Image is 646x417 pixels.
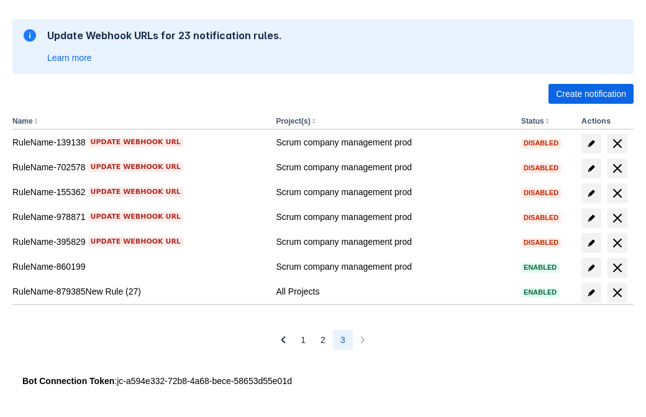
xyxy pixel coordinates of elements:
[321,330,325,350] span: 2
[521,165,561,172] span: Disabled
[586,238,596,248] span: edit
[610,211,625,226] span: delete
[333,330,353,350] button: Page 3
[521,140,561,147] span: Disabled
[521,190,561,196] span: Disabled
[12,136,266,149] div: RuleName-139138
[91,187,181,197] span: Update webhook URL
[91,212,181,222] span: Update webhook URL
[548,84,634,104] button: Create notification
[276,285,511,298] div: All Projects
[273,330,293,350] button: Previous
[610,260,625,275] span: delete
[521,289,559,296] span: Enabled
[556,84,626,104] span: Create notification
[273,330,372,350] nav: Pagination
[12,161,266,173] div: RuleName-702578
[12,186,266,198] div: RuleName-155362
[586,188,596,198] span: edit
[586,163,596,173] span: edit
[586,263,596,273] span: edit
[610,186,625,201] span: delete
[610,136,625,151] span: delete
[353,330,373,350] button: Next
[276,260,511,273] div: Scrum company management prod
[276,136,511,149] div: Scrum company management prod
[12,260,266,273] div: RuleName-860199
[12,211,266,223] div: RuleName-978871
[521,239,561,246] span: Disabled
[47,52,92,64] a: Learn more
[276,186,511,198] div: Scrum company management prod
[521,214,561,221] span: Disabled
[586,213,596,223] span: edit
[22,375,624,387] div: : jc-a594e332-72b8-4a68-bece-58653d55e01d
[576,114,634,130] th: Actions
[301,330,306,350] span: 1
[91,162,181,172] span: Update webhook URL
[22,376,114,386] strong: Bot Connection Token
[521,117,544,126] button: Status
[586,139,596,149] span: edit
[276,117,310,126] button: Project(s)
[313,330,333,350] button: Page 2
[12,236,266,248] div: RuleName-395829
[340,330,345,350] span: 3
[276,236,511,248] div: Scrum company management prod
[91,237,181,247] span: Update webhook URL
[12,285,266,298] div: RuleName-879385New Rule (27)
[610,285,625,300] span: delete
[276,161,511,173] div: Scrum company management prod
[22,28,37,43] span: information
[91,137,181,147] span: Update webhook URL
[47,29,282,42] h2: Update Webhook URLs for 23 notification rules.
[586,288,596,298] span: edit
[610,236,625,250] span: delete
[276,211,511,223] div: Scrum company management prod
[293,330,313,350] button: Page 1
[610,161,625,176] span: delete
[12,117,33,126] button: Name
[521,264,559,271] span: Enabled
